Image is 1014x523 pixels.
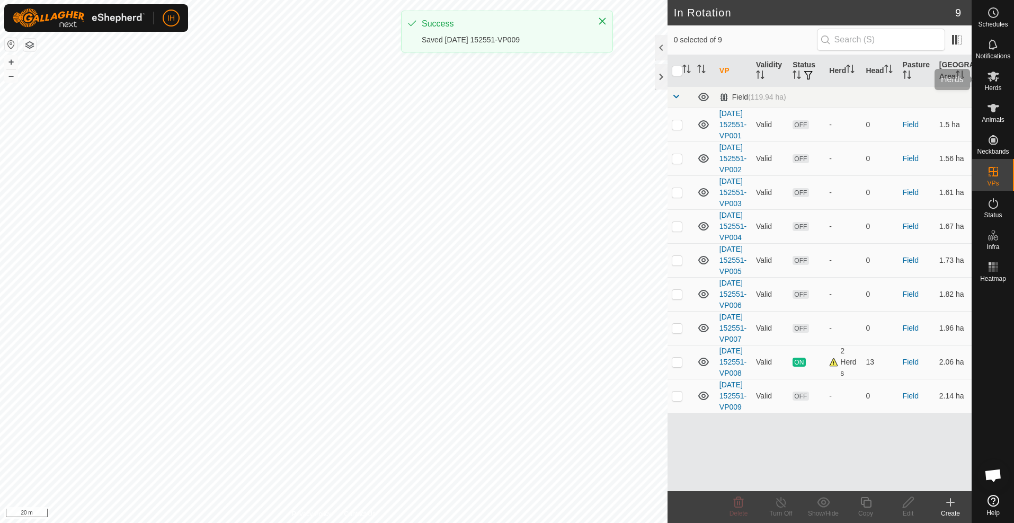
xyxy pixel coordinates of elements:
[829,255,857,266] div: -
[903,154,919,163] a: Field
[719,279,746,309] a: [DATE] 152551-VP006
[899,55,935,87] th: Pasture
[903,188,919,197] a: Field
[793,358,805,367] span: ON
[788,55,825,87] th: Status
[752,243,788,277] td: Valid
[752,55,788,87] th: Validity
[748,93,786,101] span: (119.94 ha)
[829,153,857,164] div: -
[752,209,788,243] td: Valid
[935,209,972,243] td: 1.67 ha
[719,347,746,377] a: [DATE] 152551-VP008
[752,379,788,413] td: Valid
[935,243,972,277] td: 1.73 ha
[935,55,972,87] th: [GEOGRAPHIC_DATA] Area
[984,85,1001,91] span: Herds
[935,345,972,379] td: 2.06 ha
[846,66,855,75] p-sorticon: Activate to sort
[793,120,808,129] span: OFF
[844,509,887,518] div: Copy
[986,244,999,250] span: Infra
[344,509,376,519] a: Contact Us
[719,109,746,140] a: [DATE] 152551-VP001
[5,69,17,82] button: –
[935,277,972,311] td: 1.82 ha
[719,380,746,411] a: [DATE] 152551-VP009
[825,55,861,87] th: Herd
[978,21,1008,28] span: Schedules
[719,93,786,102] div: Field
[861,277,898,311] td: 0
[861,141,898,175] td: 0
[861,55,898,87] th: Head
[903,358,919,366] a: Field
[829,391,857,402] div: -
[861,311,898,345] td: 0
[793,72,801,81] p-sorticon: Activate to sort
[861,175,898,209] td: 0
[956,72,964,81] p-sorticon: Activate to sort
[977,148,1009,155] span: Neckbands
[752,277,788,311] td: Valid
[929,509,972,518] div: Create
[674,34,817,46] span: 0 selected of 9
[752,108,788,141] td: Valid
[903,222,919,231] a: Field
[422,17,587,30] div: Success
[861,209,898,243] td: 0
[5,56,17,68] button: +
[935,379,972,413] td: 2.14 ha
[861,345,898,379] td: 13
[935,311,972,345] td: 1.96 ha
[793,392,808,401] span: OFF
[829,119,857,130] div: -
[756,72,764,81] p-sorticon: Activate to sort
[793,256,808,265] span: OFF
[719,313,746,343] a: [DATE] 152551-VP007
[977,459,1009,491] div: Open chat
[760,509,802,518] div: Turn Off
[752,141,788,175] td: Valid
[903,392,919,400] a: Field
[715,55,752,87] th: VP
[719,143,746,174] a: [DATE] 152551-VP002
[980,276,1006,282] span: Heatmap
[13,8,145,28] img: Gallagher Logo
[861,108,898,141] td: 0
[982,117,1004,123] span: Animals
[802,509,844,518] div: Show/Hide
[817,29,945,51] input: Search (S)
[23,39,36,51] button: Map Layers
[422,34,587,46] div: Saved [DATE] 152551-VP009
[674,6,955,19] h2: In Rotation
[903,324,919,332] a: Field
[793,154,808,163] span: OFF
[697,66,706,75] p-sorticon: Activate to sort
[935,175,972,209] td: 1.61 ha
[884,66,893,75] p-sorticon: Activate to sort
[972,491,1014,520] a: Help
[793,188,808,197] span: OFF
[595,14,610,29] button: Close
[903,290,919,298] a: Field
[793,324,808,333] span: OFF
[976,53,1010,59] span: Notifications
[955,5,961,21] span: 9
[984,212,1002,218] span: Status
[292,509,332,519] a: Privacy Policy
[167,13,175,24] span: IH
[793,222,808,231] span: OFF
[719,177,746,208] a: [DATE] 152551-VP003
[903,120,919,129] a: Field
[752,345,788,379] td: Valid
[903,256,919,264] a: Field
[719,245,746,276] a: [DATE] 152551-VP005
[752,311,788,345] td: Valid
[682,66,691,75] p-sorticon: Activate to sort
[752,175,788,209] td: Valid
[829,323,857,334] div: -
[903,72,911,81] p-sorticon: Activate to sort
[5,38,17,51] button: Reset Map
[719,211,746,242] a: [DATE] 152551-VP004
